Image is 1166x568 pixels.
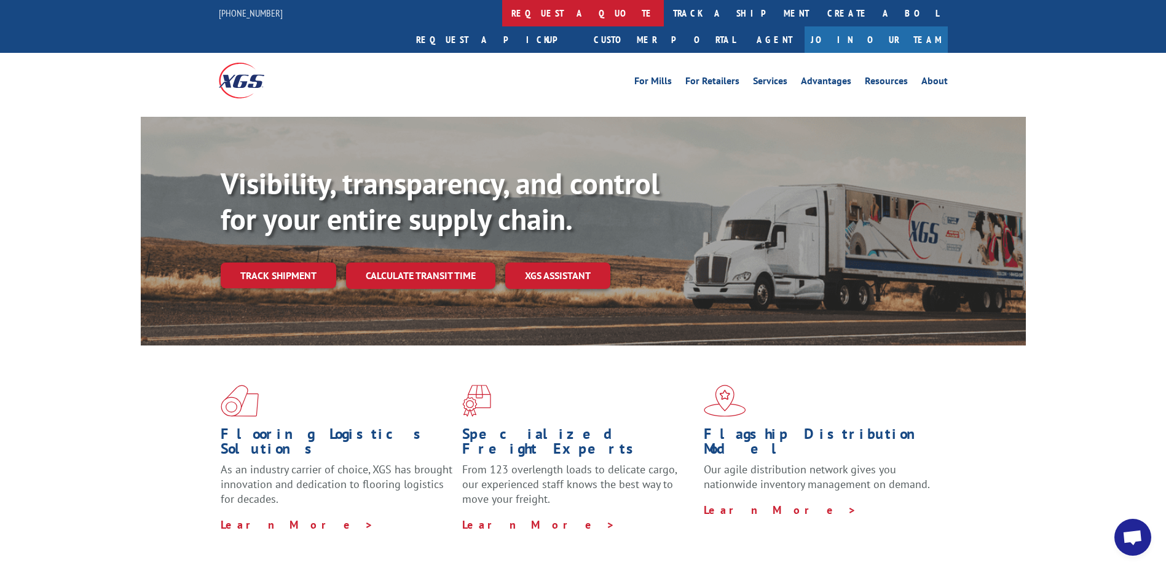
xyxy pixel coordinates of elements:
img: xgs-icon-flagship-distribution-model-red [704,385,746,417]
a: Open chat [1114,519,1151,556]
a: Customer Portal [585,26,744,53]
a: Learn More > [221,518,374,532]
a: For Retailers [685,76,739,90]
a: [PHONE_NUMBER] [219,7,283,19]
a: About [921,76,948,90]
a: Calculate transit time [346,262,495,289]
a: Resources [865,76,908,90]
p: From 123 overlength loads to delicate cargo, our experienced staff knows the best way to move you... [462,462,695,517]
span: Our agile distribution network gives you nationwide inventory management on demand. [704,462,930,491]
a: Learn More > [704,503,857,517]
a: Services [753,76,787,90]
a: Learn More > [462,518,615,532]
img: xgs-icon-total-supply-chain-intelligence-red [221,385,259,417]
h1: Flooring Logistics Solutions [221,427,453,462]
h1: Flagship Distribution Model [704,427,936,462]
b: Visibility, transparency, and control for your entire supply chain. [221,164,660,238]
a: Advantages [801,76,851,90]
h1: Specialized Freight Experts [462,427,695,462]
img: xgs-icon-focused-on-flooring-red [462,385,491,417]
a: XGS ASSISTANT [505,262,610,289]
a: Request a pickup [407,26,585,53]
a: Track shipment [221,262,336,288]
a: Join Our Team [805,26,948,53]
span: As an industry carrier of choice, XGS has brought innovation and dedication to flooring logistics... [221,462,452,506]
a: For Mills [634,76,672,90]
a: Agent [744,26,805,53]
